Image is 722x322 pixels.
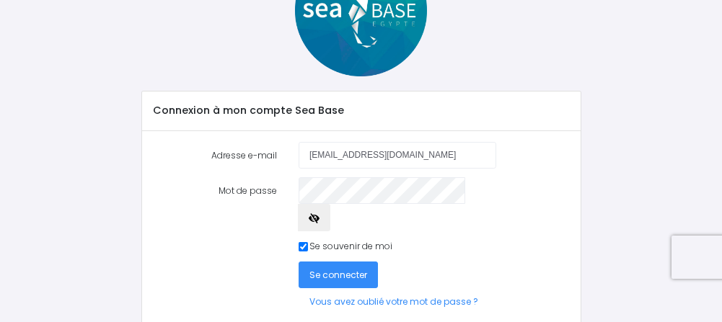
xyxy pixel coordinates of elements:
button: Se connecter [299,261,378,288]
span: Se connecter [309,269,367,281]
label: Se souvenir de moi [309,240,392,253]
div: Connexion à mon compte Sea Base [142,91,581,131]
label: Adresse e-mail [142,142,289,169]
label: Mot de passe [142,177,289,231]
a: Vous avez oublié votre mot de passe ? [299,288,489,315]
